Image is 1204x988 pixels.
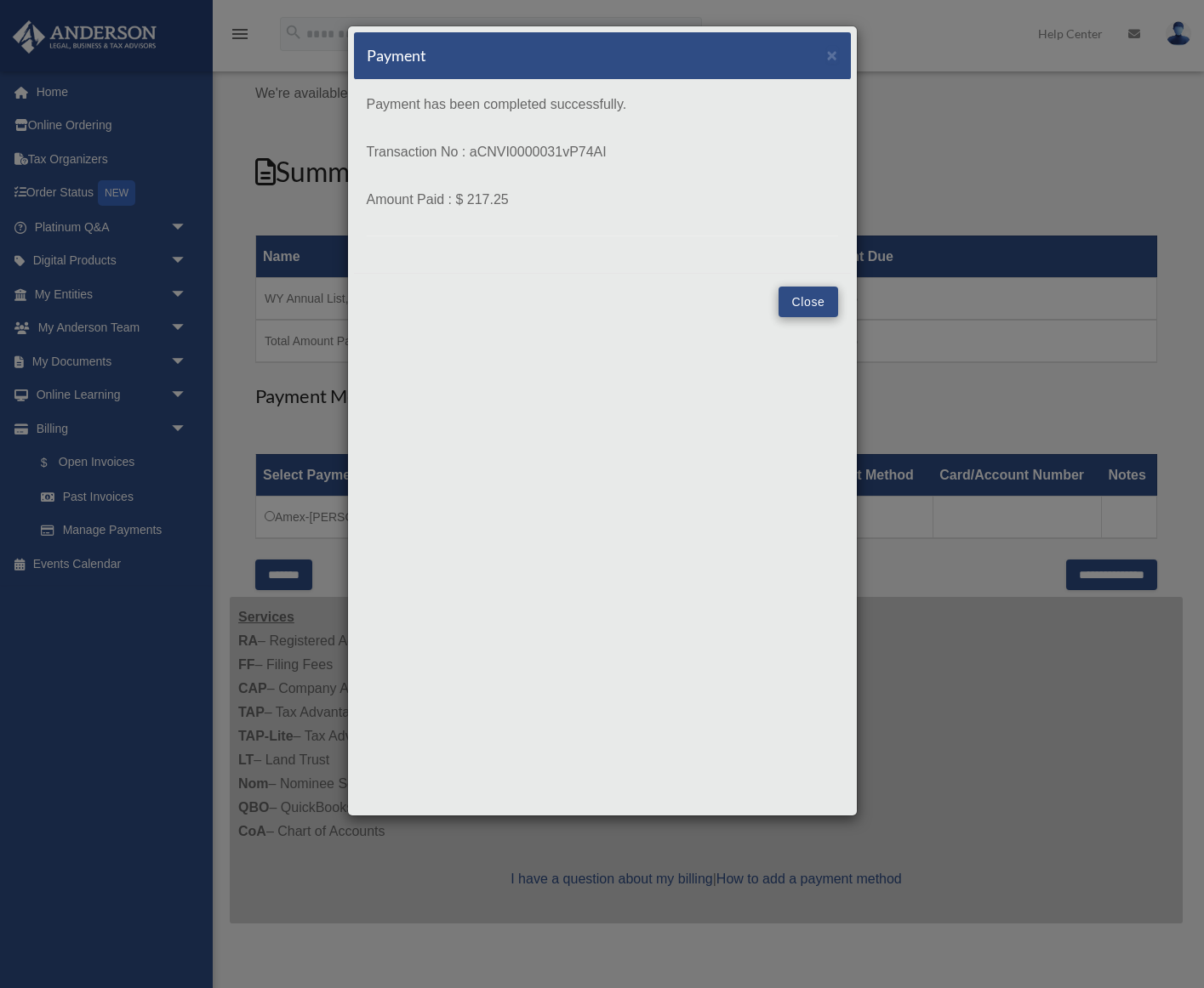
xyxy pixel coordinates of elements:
p: Transaction No : aCNVI0000031vP74AI [367,140,838,164]
button: Close [779,287,837,317]
button: Close [827,46,838,64]
span: × [827,45,838,65]
h5: Payment [367,45,426,66]
p: Payment has been completed successfully. [367,93,838,116]
p: Amount Paid : $ 217.25 [367,188,838,212]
